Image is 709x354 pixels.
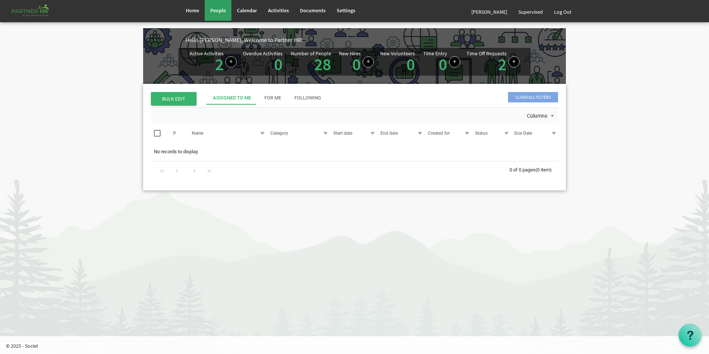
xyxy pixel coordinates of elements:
[206,91,614,105] div: tab-header
[423,51,447,56] div: Time Entry
[243,51,284,73] div: Activities assigned to you for which the Due Date is passed
[185,36,566,44] div: Hello [PERSON_NAME], Welcome to Partner HR!
[189,51,224,56] div: Active Activities
[508,56,520,68] a: Create a new time off request
[406,54,415,75] a: 0
[548,1,577,22] a: Log Out
[291,51,331,56] div: Number of People
[189,51,237,73] div: Number of active Activities in Partner HR
[337,7,355,14] span: Settings
[186,7,199,14] span: Home
[264,95,281,102] div: For Me
[172,165,182,176] div: Go to previous page
[525,108,557,123] div: Columns
[508,92,558,102] span: Clear all filters
[475,131,488,136] span: Status
[151,92,197,105] span: BULK EDIT
[291,51,333,73] div: Total number of active people in Partner HR
[363,56,374,68] a: Add new person to Partner HR
[204,165,214,176] div: Go to last page
[466,51,520,73] div: Number of active time off requests
[333,131,352,136] span: Start date
[466,51,507,56] div: Time Off Requests
[339,51,374,73] div: People hired in the last 7 days
[215,54,224,75] a: 2
[380,51,417,73] div: Volunteer hired in the last 7 days
[526,111,548,121] span: Columns
[423,51,460,73] div: Number of Time Entries
[173,131,176,136] span: P
[498,54,507,75] a: 2
[314,54,331,75] a: 28
[439,54,447,75] a: 0
[352,54,361,75] a: 0
[380,51,415,56] div: New Volunteers
[510,167,535,173] span: 0 of 0 pages
[157,165,167,176] div: Go to first page
[466,1,513,22] a: [PERSON_NAME]
[518,9,543,15] span: Supervised
[268,7,289,14] span: Activities
[189,165,199,176] div: Go to next page
[294,95,321,102] div: Following
[213,95,251,102] div: Assigned To Me
[6,342,709,350] p: © 2025 - Societ
[237,7,257,14] span: Calendar
[243,51,283,56] div: Overdue Activities
[270,131,288,136] span: Category
[225,56,237,68] a: Create a new Activity
[535,167,552,173] span: (0 item)
[380,131,398,136] span: End date
[192,131,203,136] span: Name
[510,161,558,177] div: 0 of 0 pages (0 item)
[339,51,361,56] div: New Hires
[300,7,326,14] span: Documents
[449,56,460,68] a: Log hours
[513,1,548,22] a: Supervised
[274,54,283,75] a: 0
[428,131,450,136] span: Created for
[525,111,557,121] button: Columns
[514,131,532,136] span: Due Date
[151,145,558,159] td: No records to display
[210,7,226,14] span: People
